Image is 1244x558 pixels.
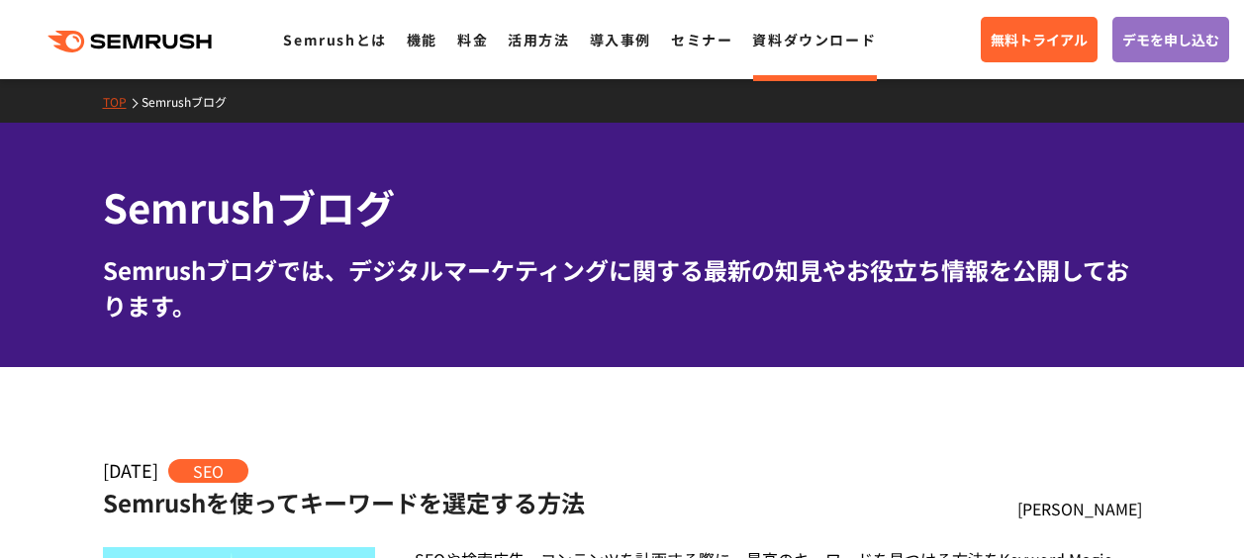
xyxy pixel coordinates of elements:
[752,30,876,49] a: 資料ダウンロード
[991,29,1088,50] span: 無料トライアル
[508,30,569,49] a: 活用方法
[103,457,158,483] span: [DATE]
[1122,29,1219,50] span: デモを申し込む
[142,93,241,110] a: Semrushブログ
[283,30,386,49] a: Semrushとは
[1112,17,1229,62] a: デモを申し込む
[671,30,732,49] a: セミナー
[103,485,585,519] a: Semrushを使ってキーワードを選定する方法
[103,93,142,110] a: TOP
[457,30,488,49] a: 料金
[590,30,651,49] a: 導入事例
[1017,497,1142,522] div: [PERSON_NAME]
[407,30,437,49] a: 機能
[168,459,248,483] span: SEO
[103,178,1142,236] h1: Semrushブログ
[103,252,1142,324] div: Semrushブログでは、デジタルマーケティングに関する最新の知見やお役立ち情報を公開しております。
[981,17,1098,62] a: 無料トライアル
